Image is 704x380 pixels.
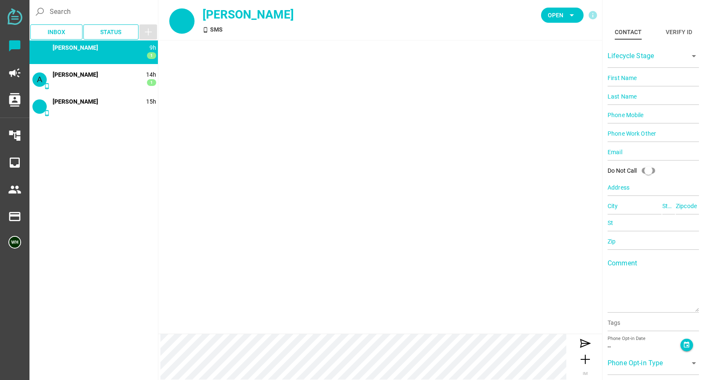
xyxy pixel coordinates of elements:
input: First Name [608,70,699,86]
i: SMS [44,56,50,62]
span: IM [583,371,588,376]
div: -- [608,343,680,351]
button: Status [83,24,139,40]
i: event [683,341,690,348]
input: Email [608,144,699,161]
span: Open [548,10,563,20]
input: St [608,214,699,231]
input: City [608,198,661,214]
input: State [662,198,675,214]
i: chat_bubble [8,39,21,53]
input: Tags [608,320,699,330]
i: account_tree [8,129,21,142]
span: 1 [147,52,156,59]
input: Address [608,179,699,196]
input: Last Name [608,88,699,105]
i: SMS [44,83,50,89]
span: 1758003943 [149,44,156,51]
div: Phone Opt-in Date [608,335,680,343]
i: SMS [44,110,50,116]
input: Zip [608,233,699,250]
i: campaign [8,66,21,80]
i: arrow_drop_down [567,10,577,20]
i: inbox [8,156,21,169]
input: Zipcode [676,198,699,214]
span: A [37,75,43,84]
input: Phone Work Other [608,125,699,142]
span: 1757981389 [146,98,156,105]
i: info [588,10,598,20]
button: Inbox [30,24,83,40]
span: 1 [147,79,156,86]
i: arrow_drop_down [689,51,699,61]
input: Phone Mobile [608,107,699,123]
img: svg+xml;base64,PD94bWwgdmVyc2lvbj0iMS4wIiBlbmNvZGluZz0iVVRGLTgiPz4KPHN2ZyB2ZXJzaW9uPSIxLjEiIHZpZX... [8,8,22,25]
i: contacts [8,93,21,107]
div: Do Not Call [608,162,660,179]
i: SMS [203,27,208,33]
i: arrow_drop_down [689,358,699,368]
div: Verify ID [666,27,692,37]
div: [PERSON_NAME] [203,6,416,24]
i: people [8,183,21,196]
span: 1757985954 [146,71,156,78]
span: Inbox [48,27,65,37]
img: 5edff51079ed9903661a2266-30.png [8,236,21,249]
div: Contact [615,27,642,37]
textarea: Comment [608,262,699,312]
div: Do Not Call [608,166,637,175]
span: Status [100,27,121,37]
button: Open [541,8,584,23]
span: 16504920913 [53,98,98,105]
div: SMS [203,25,416,34]
span: 15105525624 [53,71,98,78]
i: payment [8,210,21,223]
span: 14085290325 [53,44,98,51]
